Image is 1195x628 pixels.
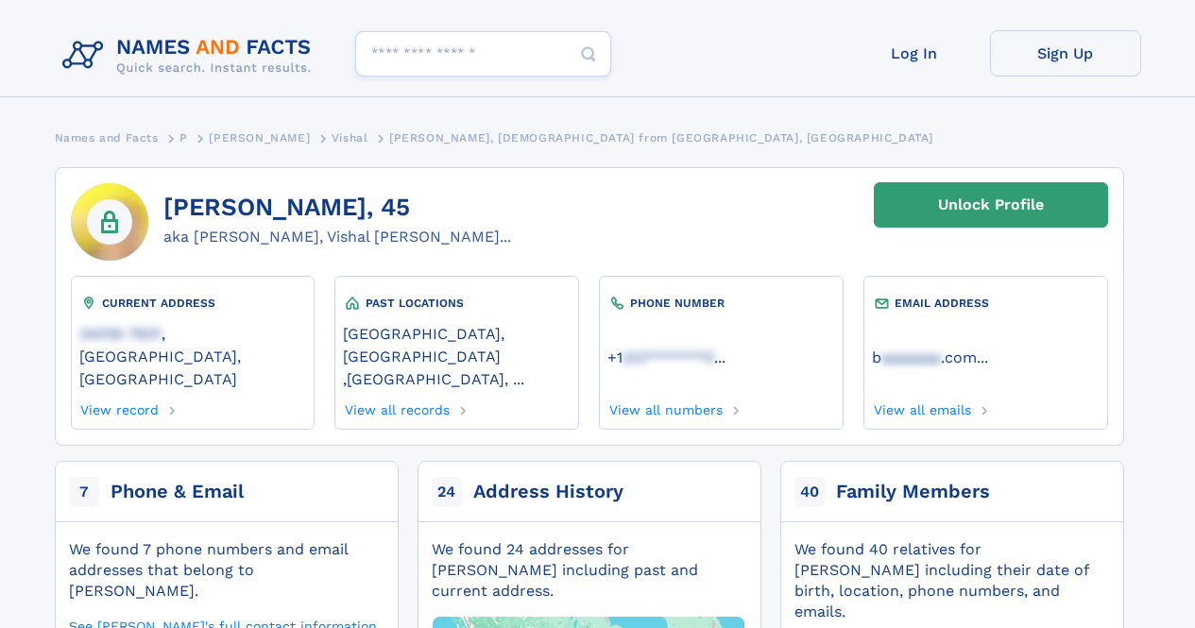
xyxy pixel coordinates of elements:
[163,226,511,248] div: aka [PERSON_NAME], Vishal [PERSON_NAME]...
[794,539,1108,622] div: We found 40 relatives for [PERSON_NAME] including their date of birth, location, phone numbers, a...
[55,30,327,81] img: Logo Names and Facts
[347,368,524,388] a: [GEOGRAPHIC_DATA], ...
[389,131,933,144] span: [PERSON_NAME], [DEMOGRAPHIC_DATA] from [GEOGRAPHIC_DATA], [GEOGRAPHIC_DATA]
[872,294,1099,313] div: EMAIL ADDRESS
[55,126,159,149] a: Names and Facts
[79,294,306,313] div: CURRENT ADDRESS
[990,30,1141,76] a: Sign Up
[179,126,188,149] a: P
[179,131,188,144] span: P
[209,126,310,149] a: [PERSON_NAME]
[343,397,450,417] a: View all records
[566,31,611,77] button: Search Button
[69,539,383,602] div: We found 7 phone numbers and email addresses that belong to [PERSON_NAME].
[79,325,162,343] span: 24018-7601
[836,479,990,505] div: Family Members
[332,126,368,149] a: Vishal
[872,347,977,366] a: baaaaaaa.com
[209,131,310,144] span: [PERSON_NAME]
[79,397,160,417] a: View record
[938,183,1044,227] div: Unlock Profile
[839,30,990,76] a: Log In
[343,294,570,313] div: PAST LOCATIONS
[355,31,611,76] input: search input
[473,479,623,505] div: Address History
[343,323,570,365] a: [GEOGRAPHIC_DATA], [GEOGRAPHIC_DATA]
[607,348,834,366] a: ...
[872,348,1099,366] a: ...
[872,397,971,417] a: View all emails
[111,479,244,505] div: Phone & Email
[69,477,99,507] span: 7
[881,348,941,366] span: aaaaaaa
[607,294,834,313] div: PHONE NUMBER
[332,131,368,144] span: Vishal
[343,313,570,397] div: ,
[794,477,825,507] span: 40
[432,477,462,507] span: 24
[79,323,306,388] a: 24018-7601, [GEOGRAPHIC_DATA], [GEOGRAPHIC_DATA]
[874,182,1108,228] a: Unlock Profile
[607,397,723,417] a: View all numbers
[432,539,745,602] div: We found 24 addresses for [PERSON_NAME] including past and current address.
[163,194,511,222] h1: [PERSON_NAME], 45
